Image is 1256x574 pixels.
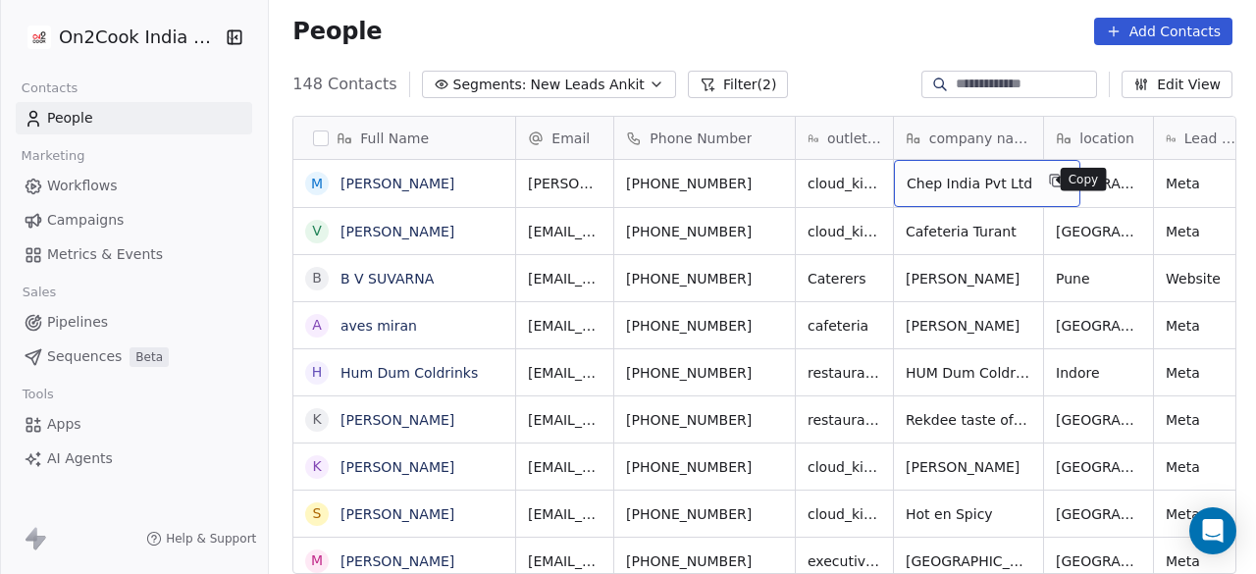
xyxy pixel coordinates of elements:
span: Pipelines [47,312,108,333]
span: company name [929,129,1032,148]
a: aves miran [340,318,417,334]
a: [PERSON_NAME] [340,459,454,475]
span: Caterers [808,269,881,288]
span: [GEOGRAPHIC_DATA] [1056,410,1141,430]
span: Meta [1166,363,1239,383]
span: Marketing [13,141,93,171]
div: M [311,550,323,571]
span: [GEOGRAPHIC_DATA] [1056,316,1141,336]
button: Filter(2) [688,71,789,98]
a: Workflows [16,170,252,202]
span: [GEOGRAPHIC_DATA] [1056,504,1141,524]
span: cafeteria [808,316,881,336]
a: Apps [16,408,252,441]
span: 148 Contacts [292,73,396,96]
div: a [313,315,323,336]
a: SequencesBeta [16,340,252,373]
span: Pune [1056,269,1141,288]
span: restaurants [808,410,881,430]
span: [PHONE_NUMBER] [626,269,783,288]
span: Meta [1166,174,1239,193]
span: [PERSON_NAME] [906,316,1031,336]
span: outlet type [827,129,881,148]
span: Apps [47,414,81,435]
span: [EMAIL_ADDRESS][DOMAIN_NAME] [528,363,602,383]
span: Website [1166,269,1239,288]
div: company name [894,117,1043,159]
span: New Leads Ankit [531,75,645,95]
span: People [47,108,93,129]
span: [GEOGRAPHIC_DATA] [1056,551,1141,571]
div: H [312,362,323,383]
span: Workflows [47,176,118,196]
span: [EMAIL_ADDRESS][DOMAIN_NAME] [528,410,602,430]
span: restaurants [808,363,881,383]
span: [PHONE_NUMBER] [626,551,783,571]
button: Edit View [1122,71,1232,98]
span: Meta [1166,457,1239,477]
span: [PHONE_NUMBER] [626,222,783,241]
span: Chep India Pvt Ltd [907,174,1032,193]
span: AI Agents [47,448,113,469]
a: Hum Dum Coldrinks [340,365,478,381]
div: K [313,456,322,477]
span: [EMAIL_ADDRESS][DOMAIN_NAME] [528,504,602,524]
span: Hot en Spicy [906,504,1031,524]
div: Open Intercom Messenger [1189,507,1236,554]
span: [GEOGRAPHIC_DATA] [906,551,1031,571]
span: executive_kitchens [808,551,881,571]
div: Full Name [293,117,515,159]
span: Meta [1166,551,1239,571]
span: [GEOGRAPHIC_DATA] [1056,222,1141,241]
span: [PHONE_NUMBER] [626,363,783,383]
span: [EMAIL_ADDRESS][DOMAIN_NAME] [528,316,602,336]
span: cloud_kitchen [808,504,881,524]
a: Metrics & Events [16,238,252,271]
div: location [1044,117,1153,159]
span: Meta [1166,316,1239,336]
div: V [313,221,323,241]
span: Meta [1166,222,1239,241]
span: cloud_kitchen [808,222,881,241]
a: B V SUVARNA [340,271,434,287]
div: Lead Source [1154,117,1251,159]
span: cloud_kitchen [808,174,881,193]
div: M [311,174,323,194]
span: [PERSON_NAME] [906,269,1031,288]
span: Tools [14,380,62,409]
span: Cafeteria Turant [906,222,1031,241]
span: [PHONE_NUMBER] [626,174,783,193]
span: [GEOGRAPHIC_DATA] [1056,457,1141,477]
span: [PHONE_NUMBER] [626,457,783,477]
span: [EMAIL_ADDRESS][DOMAIN_NAME] [528,222,602,241]
div: outlet type [796,117,893,159]
button: Add Contacts [1094,18,1232,45]
span: Lead Source [1184,129,1240,148]
p: Copy [1069,172,1099,187]
span: Meta [1166,410,1239,430]
a: [PERSON_NAME] [340,224,454,239]
span: Indore [1056,363,1141,383]
span: On2Cook India Pvt. Ltd. [59,25,221,50]
div: S [313,503,322,524]
span: Phone Number [650,129,752,148]
div: B [313,268,323,288]
span: Metrics & Events [47,244,163,265]
span: Help & Support [166,531,256,547]
button: On2Cook India Pvt. Ltd. [24,21,212,54]
span: [EMAIL_ADDRESS][DOMAIN_NAME] [528,457,602,477]
span: location [1079,129,1134,148]
span: Sales [14,278,65,307]
a: Pipelines [16,306,252,339]
a: AI Agents [16,443,252,475]
span: [PERSON_NAME][EMAIL_ADDRESS][DOMAIN_NAME] [528,174,602,193]
img: on2cook%20logo-04%20copy.jpg [27,26,51,49]
span: Segments: [453,75,527,95]
a: Help & Support [146,531,256,547]
span: [PHONE_NUMBER] [626,316,783,336]
a: People [16,102,252,134]
div: K [313,409,322,430]
div: Phone Number [614,117,795,159]
a: [PERSON_NAME] [340,412,454,428]
span: [EMAIL_ADDRESS][DOMAIN_NAME] [528,551,602,571]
